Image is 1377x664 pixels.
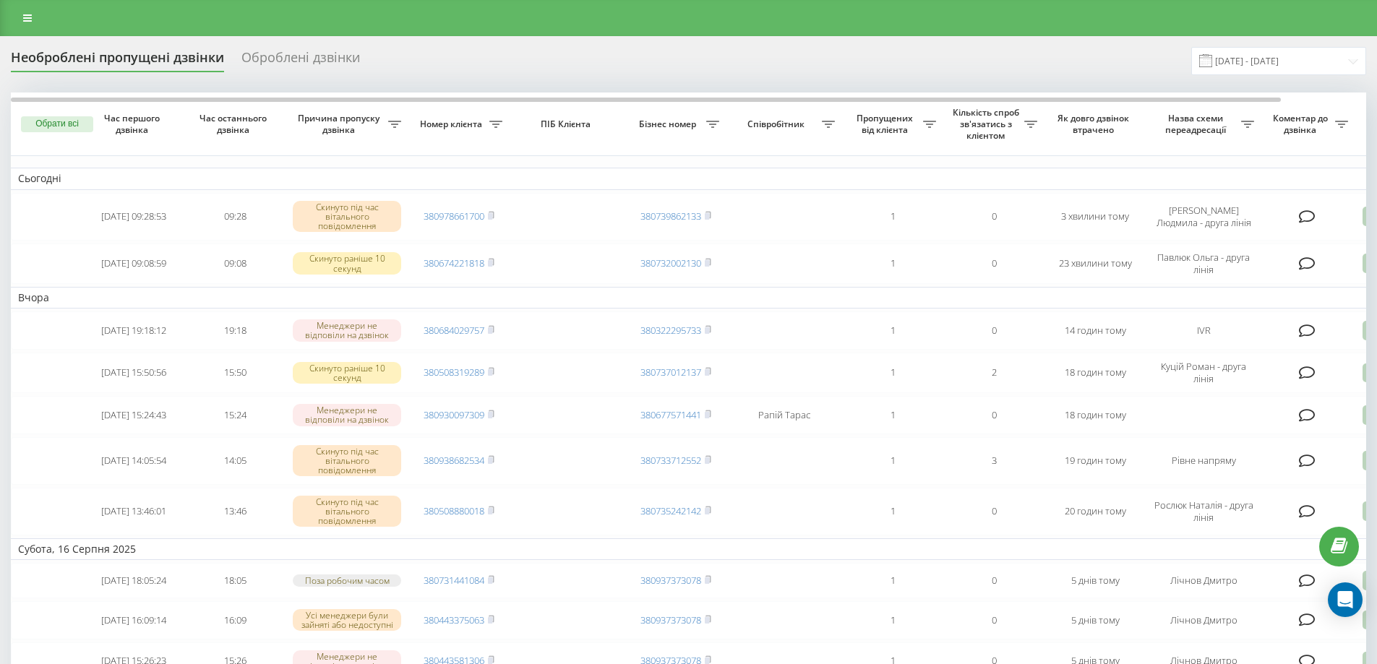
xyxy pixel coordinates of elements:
[943,311,1044,350] td: 0
[424,504,484,517] a: 380508880018
[424,366,484,379] a: 380508319289
[734,118,822,130] span: Співробітник
[293,319,401,341] div: Менеджери не відповіли на дзвінок
[943,243,1044,284] td: 0
[1269,113,1335,135] span: Коментар до дзвінка
[1044,311,1146,350] td: 14 годин тому
[184,601,286,639] td: 16:09
[1044,563,1146,598] td: 5 днів тому
[1146,437,1261,485] td: Рівне напряму
[632,118,706,130] span: Бізнес номер
[943,601,1044,639] td: 0
[842,193,943,241] td: 1
[83,193,184,241] td: [DATE] 09:28:53
[293,445,401,477] div: Скинуто під час вітального повідомлення
[842,601,943,639] td: 1
[943,193,1044,241] td: 0
[943,353,1044,393] td: 2
[293,362,401,384] div: Скинуто раніше 10 секунд
[424,210,484,223] a: 380978661700
[1153,113,1241,135] span: Назва схеми переадресації
[293,252,401,274] div: Скинуто раніше 10 секунд
[1328,582,1363,617] div: Open Intercom Messenger
[640,454,701,467] a: 380733712552
[640,613,701,626] a: 380937373078
[640,366,701,379] a: 380737012137
[11,50,224,72] div: Необроблені пропущені дзвінки
[184,311,286,350] td: 19:18
[640,210,701,223] a: 380739862133
[640,504,701,517] a: 380735242142
[522,118,613,130] span: ПІБ Клієнта
[184,396,286,434] td: 15:24
[1044,601,1146,639] td: 5 днів тому
[943,437,1044,485] td: 3
[293,404,401,426] div: Менеджери не відповіли на дзвінок
[184,488,286,535] td: 13:46
[1056,113,1134,135] span: Як довго дзвінок втрачено
[640,324,701,337] a: 380322295733
[95,113,173,135] span: Час першого дзвінка
[842,396,943,434] td: 1
[1146,311,1261,350] td: IVR
[83,396,184,434] td: [DATE] 15:24:43
[1146,601,1261,639] td: Лічнов Дмитро
[293,609,401,631] div: Усі менеджери були зайняті або недоступні
[951,107,1024,141] span: Кількість спроб зв'язатись з клієнтом
[424,613,484,626] a: 380443375063
[943,488,1044,535] td: 0
[83,563,184,598] td: [DATE] 18:05:24
[184,243,286,284] td: 09:08
[1044,488,1146,535] td: 20 годин тому
[83,243,184,284] td: [DATE] 09:08:59
[184,353,286,393] td: 15:50
[943,396,1044,434] td: 0
[184,437,286,485] td: 14:05
[184,193,286,241] td: 09:28
[83,437,184,485] td: [DATE] 14:05:54
[842,488,943,535] td: 1
[849,113,923,135] span: Пропущених від клієнта
[241,50,360,72] div: Оброблені дзвінки
[83,601,184,639] td: [DATE] 16:09:14
[1146,488,1261,535] td: Рослюк Наталія - друга лінія
[293,113,388,135] span: Причина пропуску дзвінка
[943,563,1044,598] td: 0
[640,408,701,421] a: 380677571441
[640,574,701,587] a: 380937373078
[1044,437,1146,485] td: 19 годин тому
[842,437,943,485] td: 1
[842,563,943,598] td: 1
[424,454,484,467] a: 380938682534
[83,311,184,350] td: [DATE] 19:18:12
[640,256,701,270] a: 380732002130
[21,116,93,132] button: Обрати всі
[293,201,401,233] div: Скинуто під час вітального повідомлення
[83,353,184,393] td: [DATE] 15:50:56
[1146,563,1261,598] td: Лічнов Дмитро
[842,353,943,393] td: 1
[424,408,484,421] a: 380930097309
[1146,243,1261,284] td: Павлюк Ольга - друга лінія
[184,563,286,598] td: 18:05
[726,396,842,434] td: Рапій Тарас
[83,488,184,535] td: [DATE] 13:46:01
[424,324,484,337] a: 380684029757
[1044,353,1146,393] td: 18 годин тому
[424,256,484,270] a: 380674221818
[1146,193,1261,241] td: [PERSON_NAME] Людмила - друга лінія
[842,243,943,284] td: 1
[293,496,401,527] div: Скинуто під час вітального повідомлення
[293,574,401,587] div: Поза робочим часом
[424,574,484,587] a: 380731441084
[416,118,489,130] span: Номер клієнта
[1044,396,1146,434] td: 18 годин тому
[1044,243,1146,284] td: 23 хвилини тому
[842,311,943,350] td: 1
[196,113,274,135] span: Час останнього дзвінка
[1146,353,1261,393] td: Куцій Роман - друга лінія
[1044,193,1146,241] td: 3 хвилини тому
